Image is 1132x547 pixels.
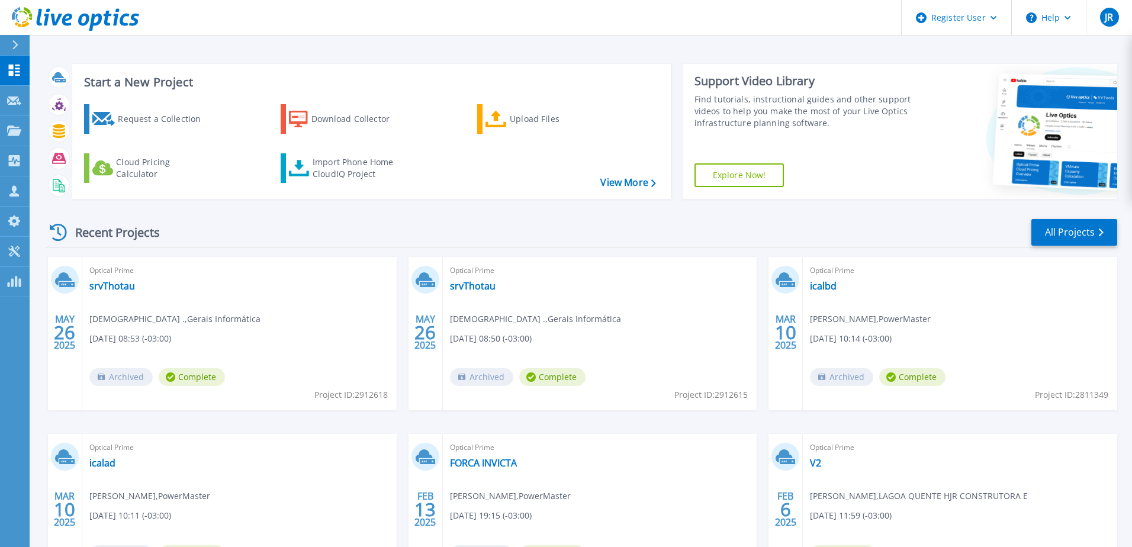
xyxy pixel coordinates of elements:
[89,280,135,292] a: srvThotau
[1031,219,1117,246] a: All Projects
[519,368,586,386] span: Complete
[118,107,213,131] div: Request a Collection
[600,177,655,188] a: View More
[810,457,821,469] a: V2
[89,490,210,503] span: [PERSON_NAME] , PowerMaster
[414,504,436,514] span: 13
[1105,12,1113,22] span: JR
[810,313,931,326] span: [PERSON_NAME] , PowerMaster
[810,509,892,522] span: [DATE] 11:59 (-03:00)
[810,280,837,292] a: icalbd
[53,488,76,531] div: MAR 2025
[674,388,748,401] span: Project ID: 2912615
[450,490,571,503] span: [PERSON_NAME] , PowerMaster
[84,76,655,89] h3: Start a New Project
[414,488,436,531] div: FEB 2025
[89,441,390,454] span: Optical Prime
[53,311,76,354] div: MAY 2025
[450,313,621,326] span: [DEMOGRAPHIC_DATA] . , Gerais Informática
[84,104,216,134] a: Request a Collection
[450,509,532,522] span: [DATE] 19:15 (-03:00)
[1035,388,1108,401] span: Project ID: 2811349
[89,368,153,386] span: Archived
[810,264,1110,277] span: Optical Prime
[414,311,436,354] div: MAY 2025
[46,218,176,247] div: Recent Projects
[54,327,75,337] span: 26
[89,264,390,277] span: Optical Prime
[450,280,496,292] a: srvThotau
[694,163,784,187] a: Explore Now!
[810,441,1110,454] span: Optical Prime
[414,327,436,337] span: 26
[810,490,1028,503] span: [PERSON_NAME] , LAGOA QUENTE HJR CONSTRUTORA E
[450,368,513,386] span: Archived
[774,311,797,354] div: MAR 2025
[314,388,388,401] span: Project ID: 2912618
[810,368,873,386] span: Archived
[89,332,171,345] span: [DATE] 08:53 (-03:00)
[450,264,750,277] span: Optical Prime
[694,73,916,89] div: Support Video Library
[116,156,211,180] div: Cloud Pricing Calculator
[84,153,216,183] a: Cloud Pricing Calculator
[54,504,75,514] span: 10
[775,327,796,337] span: 10
[89,457,115,469] a: icalad
[780,504,791,514] span: 6
[159,368,225,386] span: Complete
[311,107,406,131] div: Download Collector
[450,457,517,469] a: FORCA INVICTA
[89,313,261,326] span: [DEMOGRAPHIC_DATA] . , Gerais Informática
[89,509,171,522] span: [DATE] 10:11 (-03:00)
[810,332,892,345] span: [DATE] 10:14 (-03:00)
[510,107,604,131] div: Upload Files
[774,488,797,531] div: FEB 2025
[879,368,946,386] span: Complete
[450,332,532,345] span: [DATE] 08:50 (-03:00)
[313,156,405,180] div: Import Phone Home CloudIQ Project
[281,104,413,134] a: Download Collector
[694,94,916,129] div: Find tutorials, instructional guides and other support videos to help you make the most of your L...
[477,104,609,134] a: Upload Files
[450,441,750,454] span: Optical Prime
